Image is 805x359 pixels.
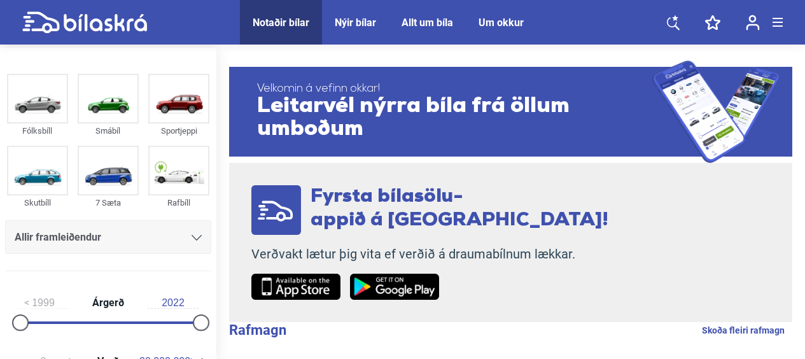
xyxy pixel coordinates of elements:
[746,15,760,31] img: user-login.svg
[148,195,209,210] div: Rafbíll
[702,322,785,339] a: Skoða fleiri rafmagn
[78,195,139,210] div: 7 Sæta
[402,17,453,29] a: Allt um bíla
[7,195,68,210] div: Skutbíll
[479,17,524,29] a: Um okkur
[253,17,309,29] a: Notaðir bílar
[257,95,652,141] span: Leitarvél nýrra bíla frá öllum umboðum
[335,17,376,29] a: Nýir bílar
[229,60,792,163] a: Velkomin á vefinn okkar!Leitarvél nýrra bíla frá öllum umboðum
[251,246,608,262] p: Verðvakt lætur þig vita ef verðið á draumabílnum lækkar.
[257,83,652,95] span: Velkomin á vefinn okkar!
[148,123,209,138] div: Sportjeppi
[229,322,286,338] b: Rafmagn
[311,187,608,230] span: Fyrsta bílasölu- appið á [GEOGRAPHIC_DATA]!
[78,123,139,138] div: Smábíl
[7,123,68,138] div: Fólksbíll
[89,298,127,308] span: Árgerð
[15,229,101,246] span: Allir framleiðendur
